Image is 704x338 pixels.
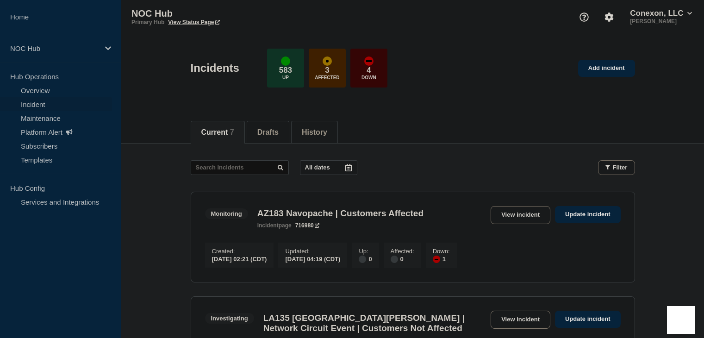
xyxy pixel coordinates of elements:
iframe: Help Scout Beacon - Open [667,306,695,334]
p: 583 [279,66,292,75]
p: Affected : [391,248,414,255]
button: History [302,128,327,137]
p: Down : [433,248,450,255]
div: 0 [359,255,372,263]
div: 0 [391,255,414,263]
div: up [281,56,290,66]
span: Filter [613,164,628,171]
h3: LA135 [GEOGRAPHIC_DATA][PERSON_NAME] | Network Circuit Event | Customers Not Affected [263,313,486,333]
p: [PERSON_NAME] [628,18,694,25]
div: affected [323,56,332,66]
p: Updated : [285,248,340,255]
button: All dates [300,160,357,175]
h1: Incidents [191,62,239,75]
div: disabled [359,256,366,263]
p: Created : [212,248,267,255]
span: 7 [230,128,234,136]
a: Update incident [555,311,621,328]
div: disabled [391,256,398,263]
a: View Status Page [168,19,219,25]
p: page [257,222,292,229]
a: Add incident [578,60,635,77]
p: NOC Hub [131,8,317,19]
a: Update incident [555,206,621,223]
span: Monitoring [205,208,248,219]
div: [DATE] 04:19 (CDT) [285,255,340,263]
a: View incident [491,311,550,329]
p: Up : [359,248,372,255]
div: 1 [433,255,450,263]
a: View incident [491,206,550,224]
span: incident [257,222,279,229]
button: Drafts [257,128,279,137]
p: Primary Hub [131,19,164,25]
p: NOC Hub [10,44,99,52]
p: Affected [315,75,339,80]
button: Current 7 [201,128,234,137]
p: 3 [325,66,329,75]
h3: AZ183 Navopache | Customers Affected [257,208,424,219]
button: Support [574,7,594,27]
div: [DATE] 02:21 (CDT) [212,255,267,263]
p: All dates [305,164,330,171]
div: down [364,56,374,66]
input: Search incidents [191,160,289,175]
span: Investigating [205,313,254,324]
p: Down [361,75,376,80]
div: down [433,256,440,263]
button: Conexon, LLC [628,9,694,18]
button: Account settings [599,7,619,27]
a: 716980 [295,222,319,229]
button: Filter [598,160,635,175]
p: Up [282,75,289,80]
p: 4 [367,66,371,75]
